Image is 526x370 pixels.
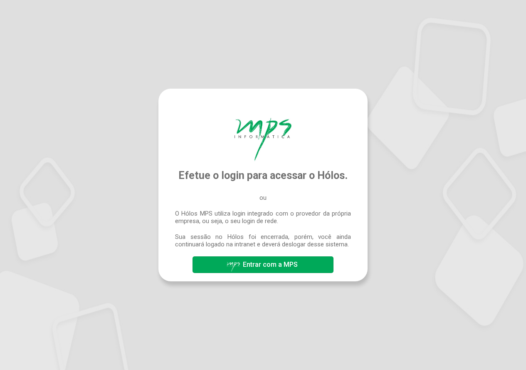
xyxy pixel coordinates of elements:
span: O Hólos MPS utiliza login integrado com o provedor da própria empresa, ou seja, o seu login de rede. [175,210,351,225]
img: Hólos Mps Digital [235,118,291,161]
span: Entrar com a MPS [243,261,298,268]
span: Efetue o login para acessar o Hólos. [178,169,348,181]
span: Sua sessão no Hólos foi encerrada, porém, você ainda continuará logado na intranet e deverá deslo... [175,233,351,248]
button: Entrar com a MPS [193,256,333,273]
span: ou [259,194,267,201]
